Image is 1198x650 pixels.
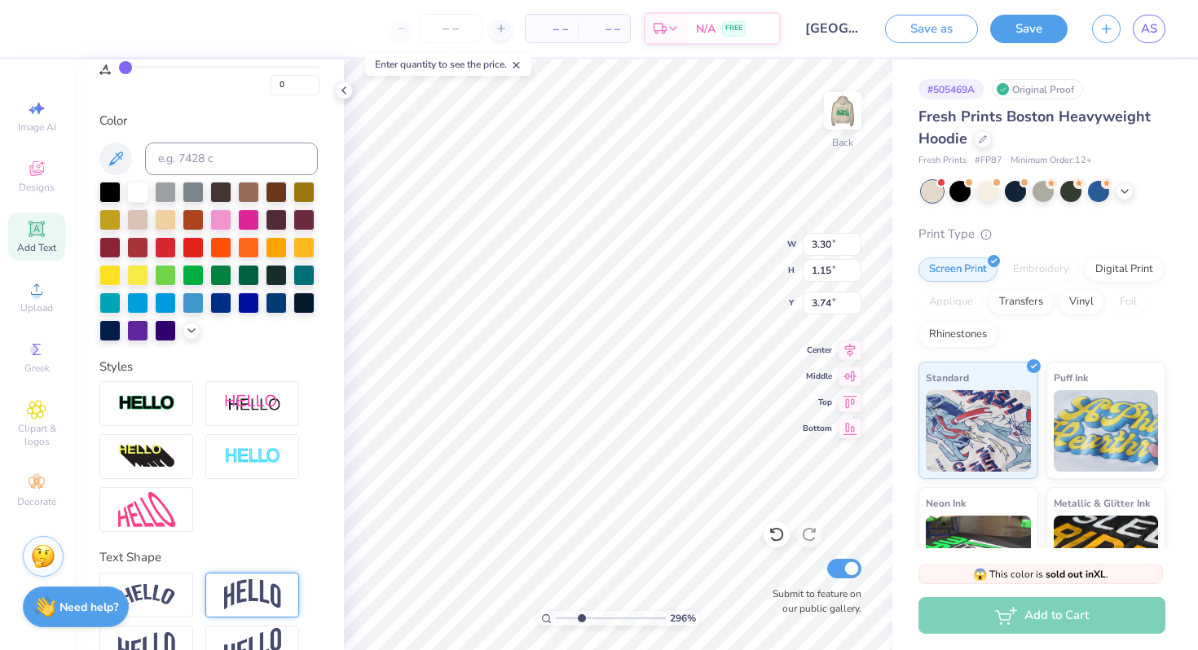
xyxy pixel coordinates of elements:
[918,257,998,282] div: Screen Print
[118,394,175,413] img: Stroke
[926,494,966,512] span: Neon Ink
[118,584,175,606] img: Arc
[1054,516,1159,597] img: Metallic & Glitter Ink
[926,516,1031,597] img: Neon Ink
[973,567,987,582] span: 😱
[918,107,1151,148] span: Fresh Prints Boston Heavyweight Hoodie
[224,579,281,610] img: Arch
[17,241,56,254] span: Add Text
[926,369,969,386] span: Standard
[918,225,1165,244] div: Print Type
[24,362,50,375] span: Greek
[19,181,55,194] span: Designs
[588,20,620,37] span: – –
[990,15,1068,43] button: Save
[1011,154,1092,168] span: Minimum Order: 12 +
[973,567,1108,582] span: This color is .
[1002,257,1080,282] div: Embroidery
[764,586,861,616] label: Submit to feature on our public gallery.
[1141,20,1157,38] span: AS
[366,53,531,76] div: Enter quantity to see the price.
[224,393,281,414] img: Shadow
[989,290,1054,314] div: Transfers
[118,444,175,470] img: 3d Illusion
[99,112,318,130] div: Color
[803,423,832,434] span: Bottom
[918,323,998,347] div: Rhinestones
[419,14,482,43] input: – –
[99,548,318,567] div: Text Shape
[725,23,742,34] span: FREE
[1109,290,1147,314] div: Foil
[59,599,118,615] strong: Need help?
[803,345,832,356] span: Center
[8,422,65,448] span: Clipart & logos
[918,290,984,314] div: Applique
[118,492,175,527] img: Free Distort
[670,611,696,626] span: 296 %
[535,20,568,37] span: – –
[1054,369,1088,386] span: Puff Ink
[1085,257,1164,282] div: Digital Print
[918,154,967,168] span: Fresh Prints
[1054,390,1159,472] img: Puff Ink
[832,135,853,150] div: Back
[826,94,859,127] img: Back
[1059,290,1104,314] div: Vinyl
[145,143,318,175] input: e.g. 7428 c
[18,121,56,134] span: Image AI
[992,79,1083,99] div: Original Proof
[99,358,318,376] div: Styles
[885,15,978,43] button: Save as
[803,397,832,408] span: Top
[224,447,281,466] img: Negative Space
[17,495,56,508] span: Decorate
[793,12,873,45] input: Untitled Design
[1133,15,1165,43] a: AS
[1046,568,1106,581] strong: sold out in XL
[20,301,53,314] span: Upload
[975,154,1002,168] span: # FP87
[803,371,832,382] span: Middle
[1054,494,1150,512] span: Metallic & Glitter Ink
[918,79,984,99] div: # 505469A
[696,20,716,37] span: N/A
[926,390,1031,472] img: Standard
